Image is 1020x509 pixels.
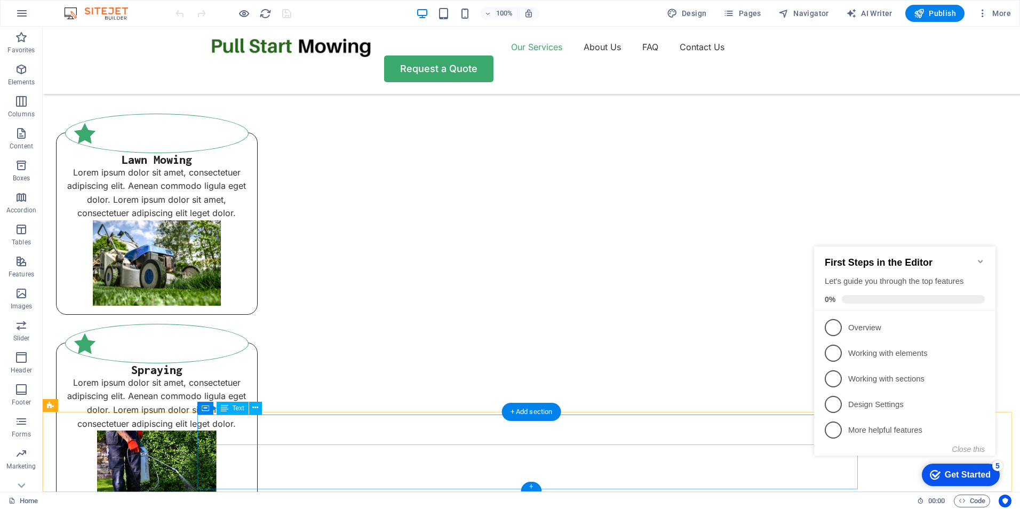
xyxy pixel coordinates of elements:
[9,495,38,507] a: Click to cancel selection. Double-click to open Pages
[10,142,33,150] p: Content
[166,26,175,35] div: Minimize checklist
[15,64,32,73] span: 0%
[11,366,32,375] p: Header
[496,7,513,20] h6: 100%
[973,5,1015,22] button: More
[6,206,36,214] p: Accordion
[11,302,33,311] p: Images
[112,233,190,255] div: Get Started 5 items remaining, 0% complete
[38,194,166,205] p: More helpful features
[38,168,166,179] p: Design Settings
[4,109,186,135] li: Working with elements
[237,7,250,20] button: Click here to leave preview mode and continue editing
[914,8,956,19] span: Publish
[13,174,30,182] p: Boxes
[663,5,711,22] button: Design
[977,8,1011,19] span: More
[7,46,35,54] p: Favorites
[959,495,985,507] span: Code
[778,8,829,19] span: Navigator
[13,334,30,343] p: Slider
[142,214,175,222] button: Close this
[928,495,945,507] span: 00 00
[8,78,35,86] p: Elements
[38,91,166,102] p: Overview
[917,495,945,507] h6: Session time
[6,462,36,471] p: Marketing
[233,405,244,411] span: Text
[182,229,193,240] div: 5
[723,8,761,19] span: Pages
[12,238,31,246] p: Tables
[15,26,175,37] h2: First Steps in the Editor
[135,239,181,249] div: Get Started
[4,84,186,109] li: Overview
[502,403,561,421] div: + Add section
[774,5,833,22] button: Navigator
[663,5,711,22] div: Design (Ctrl+Alt+Y)
[259,7,272,20] i: Reload page
[259,7,272,20] button: reload
[12,430,31,439] p: Forms
[38,117,166,128] p: Working with elements
[8,110,35,118] p: Columns
[719,5,765,22] button: Pages
[667,8,707,19] span: Design
[936,497,937,505] span: :
[15,45,175,56] div: Let's guide you through the top features
[4,135,186,161] li: Working with sections
[846,8,892,19] span: AI Writer
[12,398,31,407] p: Footer
[480,7,518,20] button: 100%
[954,495,990,507] button: Code
[905,5,965,22] button: Publish
[999,495,1011,507] button: Usercentrics
[61,7,141,20] img: Editor Logo
[524,9,533,18] i: On resize automatically adjust zoom level to fit chosen device.
[38,142,166,154] p: Working with sections
[521,482,541,491] div: +
[9,270,34,279] p: Features
[4,161,186,186] li: Design Settings
[4,186,186,212] li: More helpful features
[842,5,897,22] button: AI Writer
